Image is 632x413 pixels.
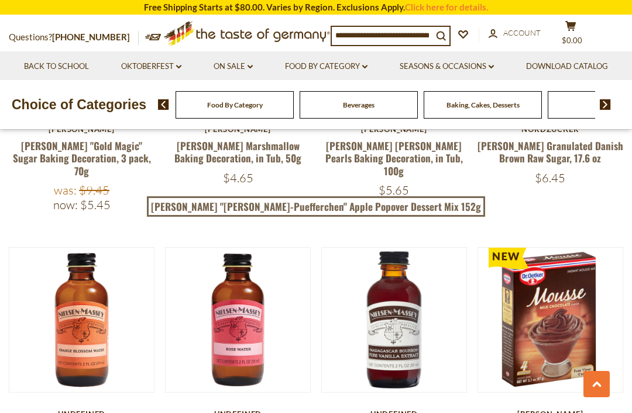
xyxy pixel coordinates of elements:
a: Back to School [24,60,89,73]
a: Food By Category [285,60,367,73]
img: previous arrow [158,99,169,110]
a: [PERSON_NAME] [PERSON_NAME] Pearls Baking Decoration, in Tub, 100g [325,138,463,178]
a: Beverages [343,100,375,109]
a: Download Catalog [526,60,608,73]
a: Account [489,27,541,40]
span: $9.45 [79,183,109,197]
img: Nielsen-Massey Orange Blossom Water, 2 oz [9,248,154,392]
img: next arrow [600,99,611,110]
span: $6.45 [535,171,565,185]
a: [PERSON_NAME] Granulated Danish Brown Raw Sugar, 17.6 oz [478,138,623,165]
a: On Sale [214,60,253,73]
a: Baking, Cakes, Desserts [446,100,520,109]
p: Questions? [9,30,139,45]
a: [PERSON_NAME] "Gold Magic" Sugar Baking Decoration, 3 pack, 70g [13,138,151,178]
a: Food By Category [207,100,263,109]
span: $5.45 [80,197,111,212]
span: Account [503,28,541,37]
a: [PHONE_NUMBER] [52,32,130,42]
a: [PERSON_NAME] "[PERSON_NAME]-Puefferchen" Apple Popover Dessert Mix 152g [147,196,486,217]
label: Was: [54,183,77,197]
span: $0.00 [562,36,582,45]
span: $5.65 [379,183,409,197]
span: $4.65 [223,171,253,185]
a: Click here for details. [405,2,488,12]
img: Nielsen-Massey Madagascar Bourbon Natural Vanilla Extract, 2 oz [322,248,466,392]
img: Dr. Oetker Milk Chocolate Mousse Dessert Mix, 3.1 oz. [478,248,623,392]
a: [PERSON_NAME] Marshmallow Baking Decoration, in Tub, 50g [174,138,301,165]
label: Now: [53,197,78,212]
a: Seasons & Occasions [400,60,494,73]
img: Nielsen-Massey Rose Water Natural Extract, 2 oz [166,248,310,392]
a: Oktoberfest [121,60,181,73]
button: $0.00 [553,20,588,50]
